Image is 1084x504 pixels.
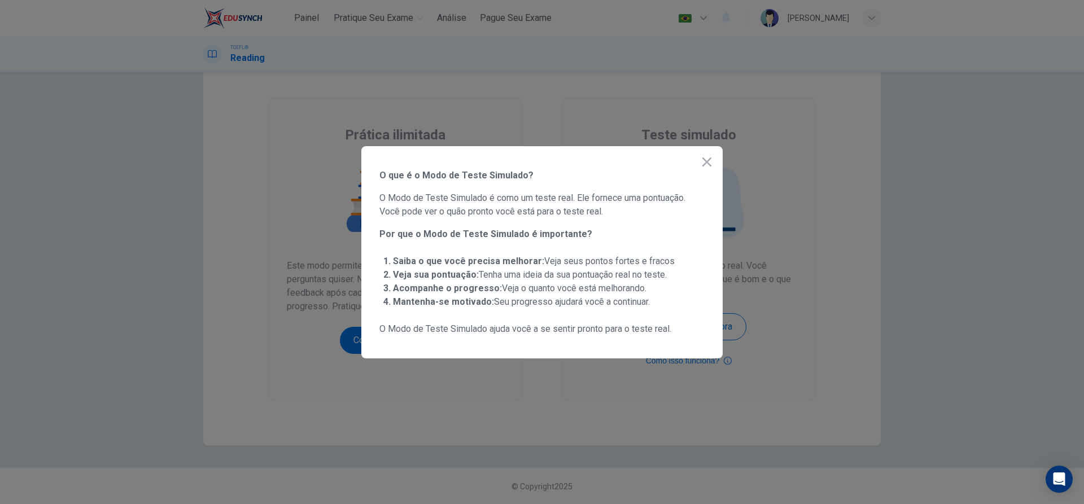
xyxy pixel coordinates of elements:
strong: Veja sua pontuação: [393,269,479,280]
span: Veja seus pontos fortes e fracos [393,256,675,266]
span: Tenha uma ideia da sua pontuação real no teste. [393,269,667,280]
strong: Mantenha-se motivado: [393,296,494,307]
span: Seu progresso ajudará você a continuar. [393,296,650,307]
div: Open Intercom Messenger [1046,466,1073,493]
span: O Modo de Teste Simulado ajuda você a se sentir pronto para o teste real. [379,322,705,336]
span: O que é o Modo de Teste Simulado? [379,169,705,182]
span: Veja o quanto você está melhorando. [393,283,646,293]
strong: Saiba o que você precisa melhorar: [393,256,544,266]
strong: Acompanhe o progresso: [393,283,502,293]
span: O Modo de Teste Simulado é como um teste real. Ele fornece uma pontuação. Você pode ver o quão pr... [379,191,705,218]
span: Por que o Modo de Teste Simulado é importante? [379,227,705,241]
